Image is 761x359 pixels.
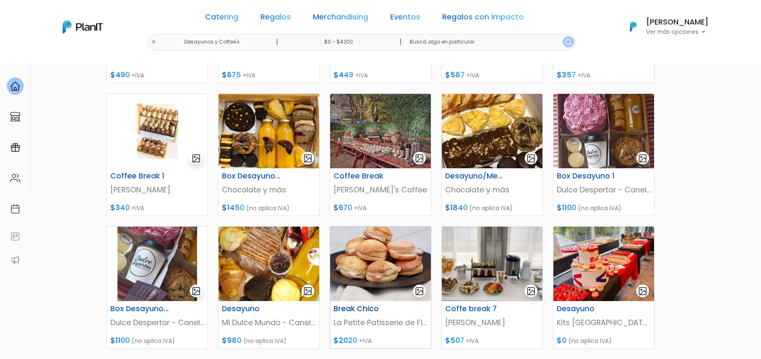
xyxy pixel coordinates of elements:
span: ¡Escríbenos! [44,129,129,137]
img: gallery-light [192,153,201,163]
h6: [PERSON_NAME] [646,19,709,26]
a: gallery-light Coffee Break 1 [PERSON_NAME] $340 +IVA [107,93,208,216]
img: thumb_scon-relleno01.png [330,227,431,301]
img: thumb_PHOTO-2022-03-20-15-04-12.jpg [219,94,319,168]
img: partners-52edf745621dab592f3b2c58e3bca9d71375a7ef29c3b500c9f145b62cc070d4.svg [10,255,20,265]
p: | [276,37,278,47]
span: $449 [334,70,353,80]
span: (no aplica IVA) [246,204,290,212]
h6: Desayuno [217,304,286,313]
p: [PERSON_NAME] [445,317,539,328]
button: PlanIt Logo [PERSON_NAME] Ver más opciones [619,16,709,38]
span: $2020 [334,335,357,345]
a: Merchandising [313,14,368,24]
img: gallery-light [415,286,424,296]
span: $1450 [222,203,244,213]
img: thumb_WhatsApp_Image_2025-04-24_at_11.36.44.jpeg [553,227,654,301]
span: $1840 [445,203,468,213]
p: Ya probaste PlanitGO? Vas a poder automatizarlas acciones de todo el año. Escribinos para saber más! [30,78,141,106]
img: PlanIt Logo [63,20,103,33]
a: gallery-light Box Desayuno 1 Dulce Despertar - Canelones $1100 (no aplica IVA) [553,93,654,216]
p: [PERSON_NAME]'s Coffee [334,184,427,195]
span: $490 [110,70,130,80]
h6: Break Chico [328,304,398,313]
span: +IVA [354,204,367,212]
a: gallery-light Desayuno Kits [GEOGRAPHIC_DATA] $0 (no aplica IVA) [553,226,654,349]
a: Regalos con Impacto [442,14,524,24]
img: gallery-light [303,153,313,163]
h6: Box Desayuno / Merienda 10 [217,172,286,181]
span: $1100 [557,203,576,213]
input: Buscá algo en particular.. [403,34,576,50]
img: thumb_285201599_693761701734861_2864128965460336740_n.jpg [219,227,319,301]
img: PlanIt Logo [624,17,643,36]
span: $1100 [110,335,130,345]
p: Chocolate y más [445,184,539,195]
a: gallery-light Desayuno/Merienda para Dos Chocolate y más $1840 (no aplica IVA) [441,93,543,216]
a: Regalos [260,14,291,24]
a: gallery-light Coffe break 7 [PERSON_NAME] $507 +IVA [441,226,543,349]
img: search_button-432b6d5273f82d61273b3651a40e1bd1b912527efae98b1b7a1b2c0702e16a8d.svg [565,39,572,45]
span: $507 [445,335,464,345]
span: $587 [445,70,465,80]
img: user_04fe99587a33b9844688ac17b531be2b.png [68,51,85,68]
span: $340 [110,203,130,213]
img: thumb_desayuno_2.jpeg [442,94,542,168]
h6: Desayuno [552,304,621,313]
a: gallery-light Desayuno Mi Dulce Mundo - Canelones $980 (no aplica IVA) [218,226,320,349]
span: $357 [557,70,576,80]
span: +IVA [466,71,479,79]
p: La Petite Patisserie de Flor [334,317,427,328]
img: user_d58e13f531133c46cb30575f4d864daf.jpeg [77,42,93,59]
img: gallery-light [638,153,648,163]
div: J [22,51,149,68]
span: $980 [222,335,241,345]
span: +IVA [131,71,144,79]
span: +IVA [578,71,590,79]
h6: Box Desayuno 1 [552,172,621,181]
span: (no aplica IVA) [568,337,612,345]
img: campaigns-02234683943229c281be62815700db0a1741e53638e28bf9629b52c665b00959.svg [10,143,20,153]
i: send [144,127,161,137]
span: (no aplica IVA) [578,204,621,212]
img: close-6986928ebcb1d6c9903e3b54e860dbc4d054630f23adef3a32610726dff6a82b.svg [151,39,156,45]
img: thumb_WhatsApp_Image_2022-07-29_at_13.13.08.jpeg [553,94,654,168]
img: calendar-87d922413cdce8b2cf7b7f5f62616a5cf9e4887200fb71536465627b3292af00.svg [10,204,20,214]
span: J [85,51,102,68]
img: thumb_252177456_3030571330549028_7030534865343117613_n.jpg [107,227,208,301]
span: (no aplica IVA) [469,204,513,212]
a: Eventos [390,14,420,24]
span: $0 [557,335,567,345]
p: Ver más opciones [646,29,709,35]
span: +IVA [131,204,144,212]
span: $675 [222,70,241,80]
img: thumb_coffe.png [442,227,542,301]
span: (no aplica IVA) [131,337,175,345]
span: (no aplica IVA) [243,337,287,345]
h6: Desayuno/Merienda para Dos [440,172,509,181]
strong: PLAN IT [30,69,54,76]
img: thumb_image__copia___copia___copia_-Photoroom__1_.jpg [107,94,208,168]
a: gallery-light Break Chico La Petite Patisserie de Flor $2020 +IVA [330,226,431,349]
img: gallery-light [303,286,313,296]
h6: Coffee Break [328,172,398,181]
img: home-e721727adea9d79c4d83392d1f703f7f8bce08238fde08b1acbfd93340b81755.svg [10,81,20,91]
img: gallery-light [526,153,536,163]
a: gallery-light Box Desayuno 2 Dulce Despertar - Canelones $1100 (no aplica IVA) [107,226,208,349]
img: marketplace-4ceaa7011d94191e9ded77b95e3339b90024bf715f7c57f8cf31f2d8c509eaba.svg [10,112,20,122]
img: feedback-78b5a0c8f98aac82b08bfc38622c3050aee476f2c9584af64705fc4e61158814.svg [10,231,20,241]
h6: Coffe break 7 [440,304,509,313]
a: Catering [205,14,238,24]
img: people-662611757002400ad9ed0e3c099ab2801c6687ba6c219adb57efc949bc21e19d.svg [10,173,20,183]
img: gallery-light [192,286,201,296]
p: Dulce Despertar - Canelones [110,317,204,328]
a: gallery-light Box Desayuno / Merienda 10 Chocolate y más $1450 (no aplica IVA) [218,93,320,216]
h6: Coffee Break 1 [105,172,175,181]
img: gallery-light [526,286,536,296]
span: +IVA [243,71,255,79]
span: +IVA [466,337,479,345]
img: gallery-light [415,153,424,163]
i: keyboard_arrow_down [131,64,144,77]
p: Mi Dulce Mundo - Canelones [222,317,316,328]
p: Kits [GEOGRAPHIC_DATA] [557,317,651,328]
